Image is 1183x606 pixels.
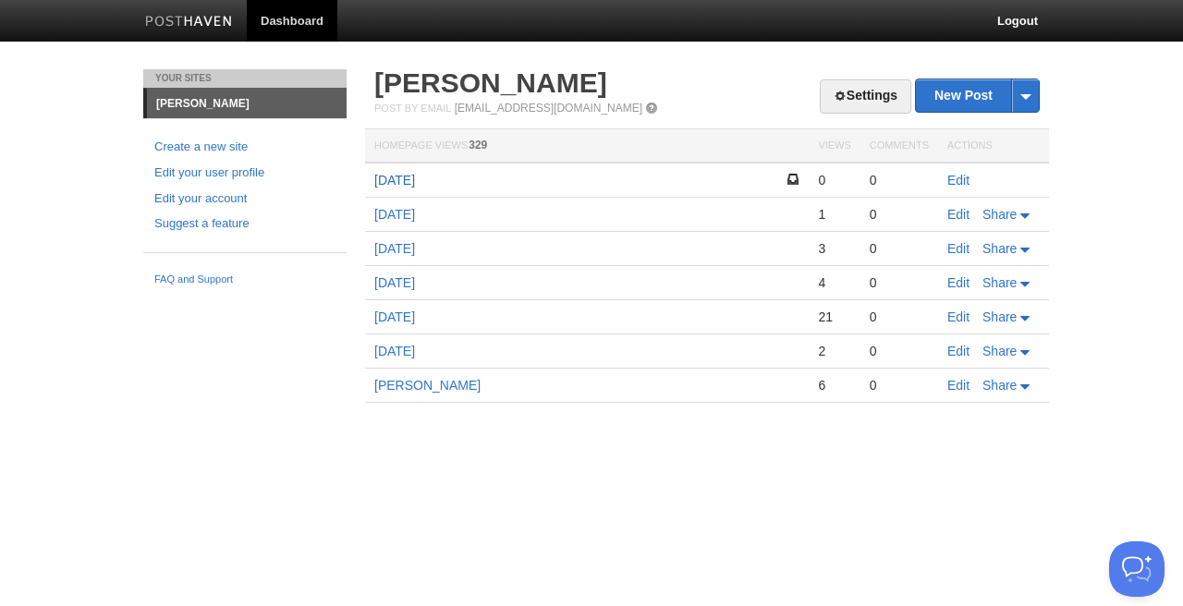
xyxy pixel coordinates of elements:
[982,309,1017,324] span: Share
[154,214,335,234] a: Suggest a feature
[818,377,850,394] div: 6
[982,241,1017,256] span: Share
[947,207,970,222] a: Edit
[818,172,850,188] div: 0
[154,272,335,288] a: FAQ and Support
[145,16,233,30] img: Posthaven-bar
[916,79,1039,112] a: New Post
[947,309,970,324] a: Edit
[982,275,1017,290] span: Share
[818,206,850,223] div: 1
[870,343,929,359] div: 0
[870,274,929,291] div: 0
[374,207,415,222] a: [DATE]
[469,139,487,151] span: 329
[147,89,347,118] a: [PERSON_NAME]
[818,343,850,359] div: 2
[374,173,415,188] a: [DATE]
[870,206,929,223] div: 0
[1109,541,1165,597] iframe: Help Scout Beacon - Open
[947,241,970,256] a: Edit
[982,207,1017,222] span: Share
[374,103,451,114] span: Post by Email
[947,275,970,290] a: Edit
[818,240,850,257] div: 3
[365,129,809,164] th: Homepage Views
[818,309,850,325] div: 21
[820,79,911,114] a: Settings
[947,378,970,393] a: Edit
[982,378,1017,393] span: Share
[870,377,929,394] div: 0
[374,275,415,290] a: [DATE]
[374,378,481,393] a: [PERSON_NAME]
[374,67,607,98] a: [PERSON_NAME]
[455,102,642,115] a: [EMAIL_ADDRESS][DOMAIN_NAME]
[947,173,970,188] a: Edit
[938,129,1049,164] th: Actions
[374,344,415,358] a: [DATE]
[982,344,1017,358] span: Share
[870,172,929,188] div: 0
[947,344,970,358] a: Edit
[870,240,929,257] div: 0
[143,69,347,88] li: Your Sites
[818,274,850,291] div: 4
[860,129,938,164] th: Comments
[809,129,860,164] th: Views
[374,309,415,324] a: [DATE]
[154,164,335,183] a: Edit your user profile
[870,309,929,325] div: 0
[154,138,335,157] a: Create a new site
[154,189,335,209] a: Edit your account
[374,241,415,256] a: [DATE]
